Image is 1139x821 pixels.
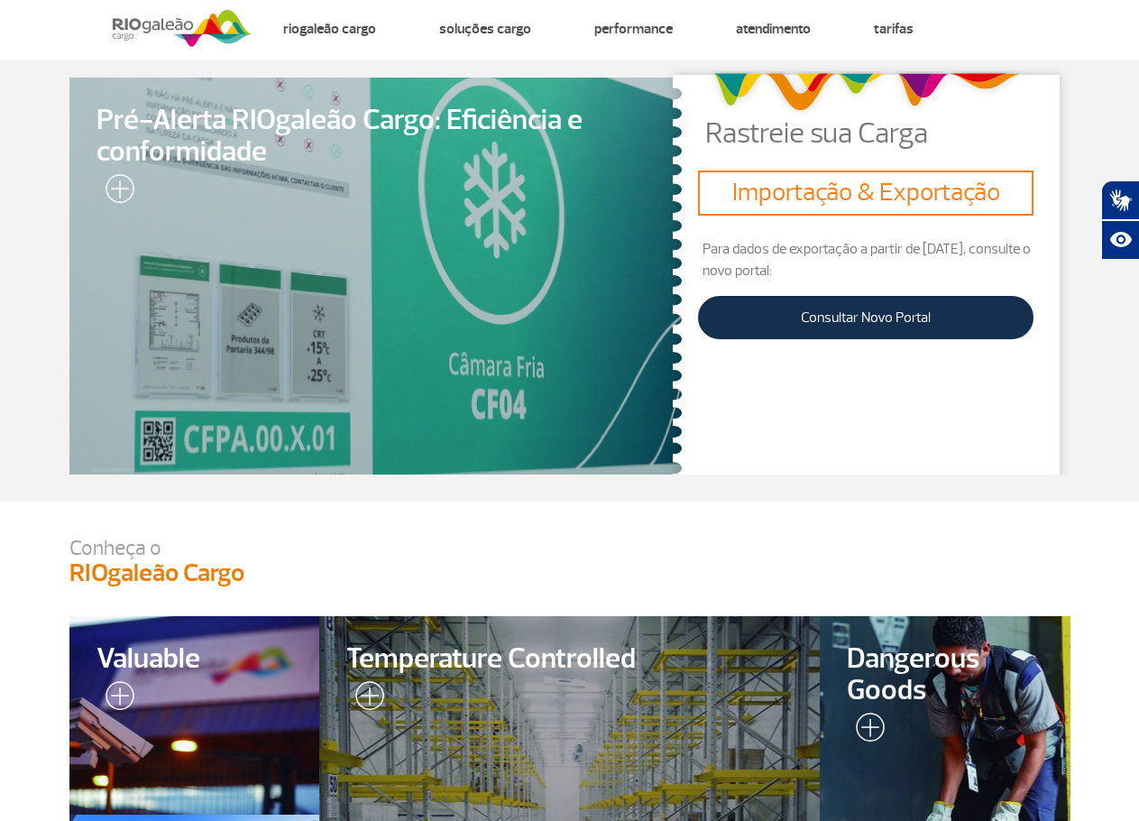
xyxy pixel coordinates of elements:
[346,681,384,717] img: leia-mais
[346,643,793,675] span: Temperature Controlled
[283,20,376,38] a: Riogaleão Cargo
[96,174,134,210] img: leia-mais
[96,105,655,168] span: Pré-Alerta RIOgaleão Cargo: Eficiência e conformidade
[705,178,1025,208] h3: Importação & Exportação
[847,643,1043,706] span: Dangerous Goods
[1101,180,1139,220] button: Abrir tradutor de língua de sinais.
[705,119,1070,148] p: Rastreie sua Carga
[69,616,320,815] a: Valuable
[847,713,885,749] img: leia-mais
[96,681,134,717] img: leia-mais
[1101,220,1139,260] button: Abrir recursos assistivos.
[706,64,1026,119] img: grafismo
[594,20,673,38] a: Performance
[439,20,531,38] a: Soluções Cargo
[69,78,682,475] a: Pré-Alerta RIOgaleão Cargo: Eficiência e conformidade
[96,643,293,675] span: Valuable
[736,20,811,38] a: Atendimento
[69,538,1070,558] p: Conheça o
[698,238,1033,281] p: Para dados de exportação a partir de [DATE], consulte o novo portal:
[69,558,1070,589] h3: RIOgaleão Cargo
[698,296,1033,339] a: Consultar Novo Portal
[1101,180,1139,260] div: Plugin de acessibilidade da Hand Talk.
[874,20,914,38] a: Tarifas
